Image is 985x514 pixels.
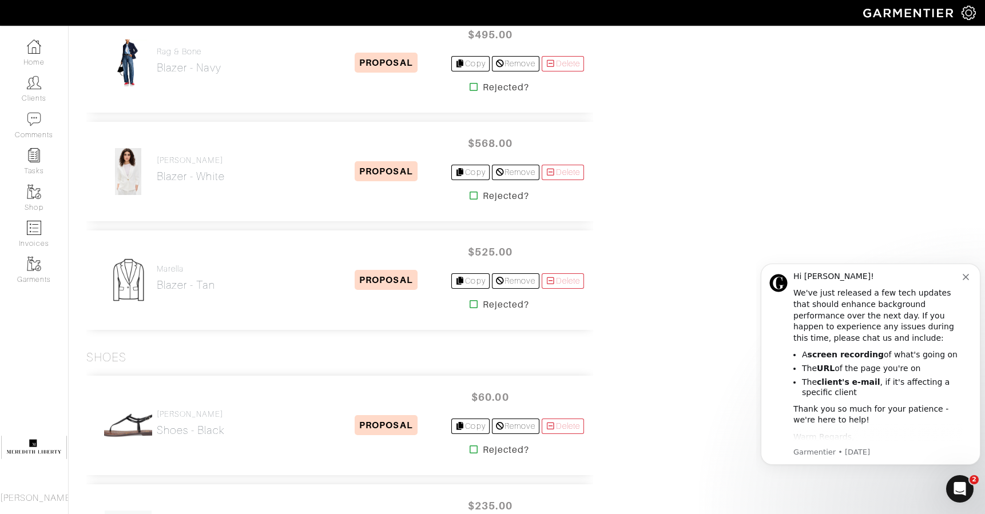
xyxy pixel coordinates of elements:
[355,161,417,181] span: PROPOSAL
[451,273,490,289] a: Copy
[970,475,979,484] span: 2
[542,273,584,289] a: Delete
[27,148,41,162] img: reminder-icon-8004d30b9f0a5d33ae49ab947aed9ed385cf756f9e5892f1edd6e32f2345188e.png
[27,39,41,54] img: dashboard-icon-dbcd8f5a0b271acd01030246c82b418ddd0df26cd7fceb0bd07c9910d44c42f6.png
[542,56,584,71] a: Delete
[157,278,215,292] h2: Blazer - tan
[109,39,148,87] img: jwAJFNGcQNRAKCy2bDqa2o63
[483,443,529,457] strong: Rejected?
[157,409,225,419] h4: [PERSON_NAME]
[492,56,539,71] a: Remove
[456,22,525,47] span: $495.00
[27,221,41,235] img: orders-icon-0abe47150d42831381b5fb84f609e132dff9fe21cb692f30cb5eec754e2cba89.png
[451,165,490,180] a: Copy
[857,3,962,23] img: garmentier-logo-header-white-b43fb05a5012e4ada735d5af1a66efaba907eab6374d6393d1fbf88cb4ef424d.png
[27,112,41,126] img: comment-icon-a0a6a9ef722e966f86d9cbdc48e553b5cf19dbc54f86b18d962a5391bc8f6eb6.png
[157,156,225,165] h4: [PERSON_NAME]
[157,424,225,437] h2: Shoes - black
[946,475,974,503] iframe: Intercom live chat
[542,165,584,180] a: Delete
[27,257,41,271] img: garments-icon-b7da505a4dc4fd61783c78ac3ca0ef83fa9d6f193b1c9dc38574b1d14d53ca28.png
[456,385,525,409] span: $60.00
[157,47,221,74] a: Rag & Bone Blazer - navy
[492,165,539,180] a: Remove
[157,170,225,183] h2: Blazer - white
[157,409,225,437] a: [PERSON_NAME] Shoes - black
[355,53,417,73] span: PROPOSAL
[27,185,41,199] img: garments-icon-b7da505a4dc4fd61783c78ac3ca0ef83fa9d6f193b1c9dc38574b1d14d53ca28.png
[157,156,225,183] a: [PERSON_NAME] Blazer - white
[86,350,126,365] h3: Shoes
[483,189,529,203] strong: Rejected?
[542,419,584,434] a: Delete
[27,75,41,90] img: clients-icon-6bae9207a08558b7cb47a8932f037763ab4055f8c8b6bfacd5dc20c3e0201464.png
[492,273,539,289] a: Remove
[451,56,490,71] a: Copy
[456,131,525,156] span: $568.00
[456,240,525,264] span: $525.00
[451,419,490,434] a: Copy
[114,148,142,196] img: ecrFST7BnRYH21hSp4QCD5Mb
[355,270,417,290] span: PROPOSAL
[756,250,985,508] iframe: Intercom notifications message
[962,6,976,20] img: gear-icon-white-bd11855cb880d31180b6d7d6211b90ccbf57a29d726f0c71d8c61bd08dd39cc2.png
[355,415,417,435] span: PROPOSAL
[492,419,539,434] a: Remove
[483,298,529,312] strong: Rejected?
[157,61,221,74] h2: Blazer - navy
[157,47,221,57] h4: Rag & Bone
[483,81,529,94] strong: Rejected?
[98,401,158,449] img: orRxSicRRVCeQJHsLH4Yzn19
[157,264,215,274] h4: Marella
[157,264,215,292] a: Marella Blazer - tan
[104,256,152,304] img: Womens_Blazer-588f20df9afa69e898832465288028f97c54ede7bb27f354559b82bc26592984.png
